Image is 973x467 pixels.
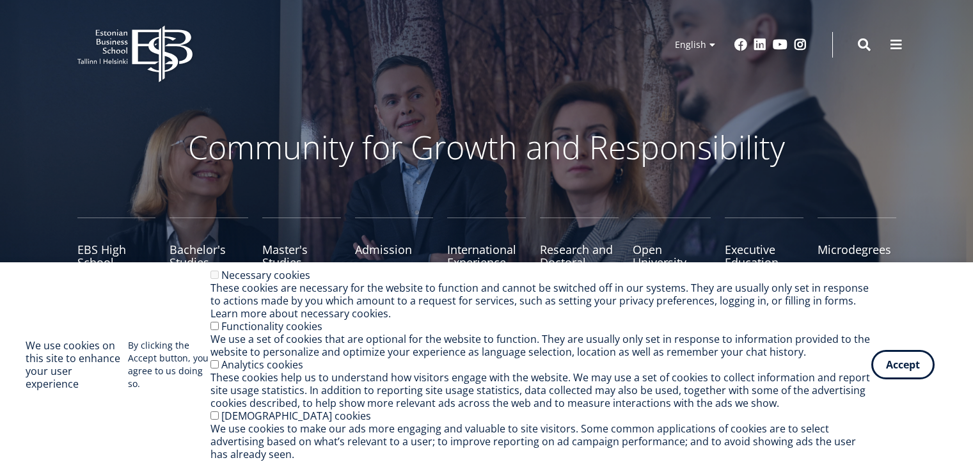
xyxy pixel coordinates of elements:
[128,339,210,390] p: By clicking the Accept button, you agree to us doing so.
[221,358,303,372] label: Analytics cookies
[221,268,310,282] label: Necessary cookies
[773,38,787,51] a: Youtube
[210,281,871,320] div: These cookies are necessary for the website to function and cannot be switched off in our systems...
[355,218,434,281] a: Admission
[725,218,803,281] a: Executive Education
[170,218,248,281] a: Bachelor's Studies
[447,218,526,281] a: International Experience
[633,218,711,281] a: Open University
[221,409,371,423] label: [DEMOGRAPHIC_DATA] cookies
[818,218,896,281] a: Microdegrees
[148,128,826,166] p: Community for Growth and Responsibility
[210,371,871,409] div: These cookies help us to understand how visitors engage with the website. We may use a set of coo...
[77,218,156,281] a: EBS High School
[754,38,766,51] a: Linkedin
[871,350,935,379] button: Accept
[221,319,322,333] label: Functionality cookies
[794,38,807,51] a: Instagram
[262,218,341,281] a: Master's Studies
[26,339,128,390] h2: We use cookies on this site to enhance your user experience
[210,422,871,461] div: We use cookies to make our ads more engaging and valuable to site visitors. Some common applicati...
[734,38,747,51] a: Facebook
[540,218,619,281] a: Research and Doctoral Studies
[210,333,871,358] div: We use a set of cookies that are optional for the website to function. They are usually only set ...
